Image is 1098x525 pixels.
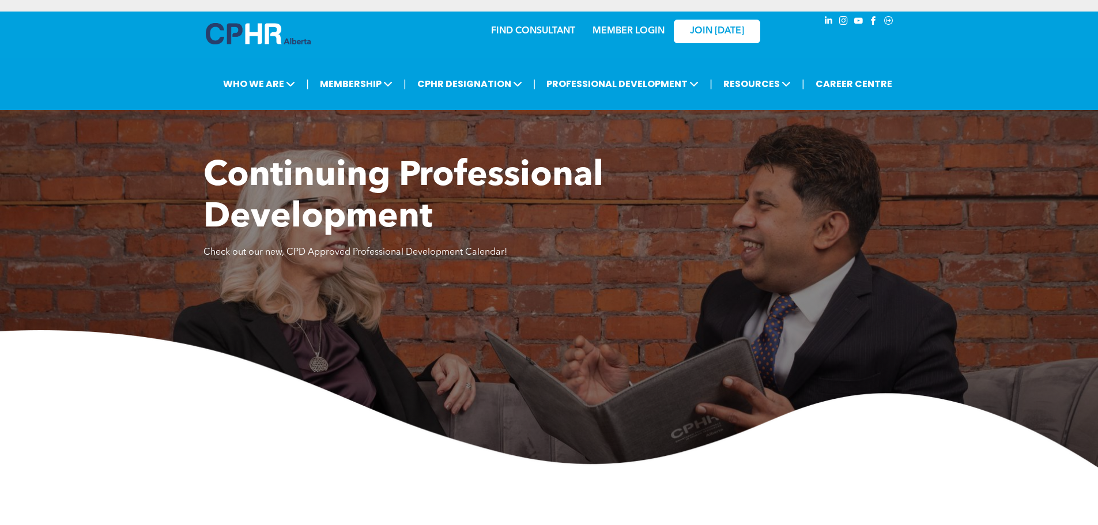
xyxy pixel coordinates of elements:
span: RESOURCES [720,73,794,95]
a: linkedin [822,14,835,30]
span: MEMBERSHIP [316,73,396,95]
a: instagram [837,14,850,30]
span: Continuing Professional Development [203,159,603,235]
a: facebook [867,14,880,30]
a: MEMBER LOGIN [593,27,665,36]
li: | [533,72,536,96]
img: A blue and white logo for cp alberta [206,23,311,44]
li: | [403,72,406,96]
li: | [710,72,712,96]
a: FIND CONSULTANT [491,27,575,36]
span: CPHR DESIGNATION [414,73,526,95]
span: WHO WE ARE [220,73,299,95]
a: JOIN [DATE] [674,20,760,43]
a: youtube [852,14,865,30]
span: Check out our new, CPD Approved Professional Development Calendar! [203,248,507,257]
a: Social network [882,14,895,30]
li: | [306,72,309,96]
span: PROFESSIONAL DEVELOPMENT [543,73,702,95]
a: CAREER CENTRE [812,73,896,95]
li: | [802,72,805,96]
span: JOIN [DATE] [690,26,744,37]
